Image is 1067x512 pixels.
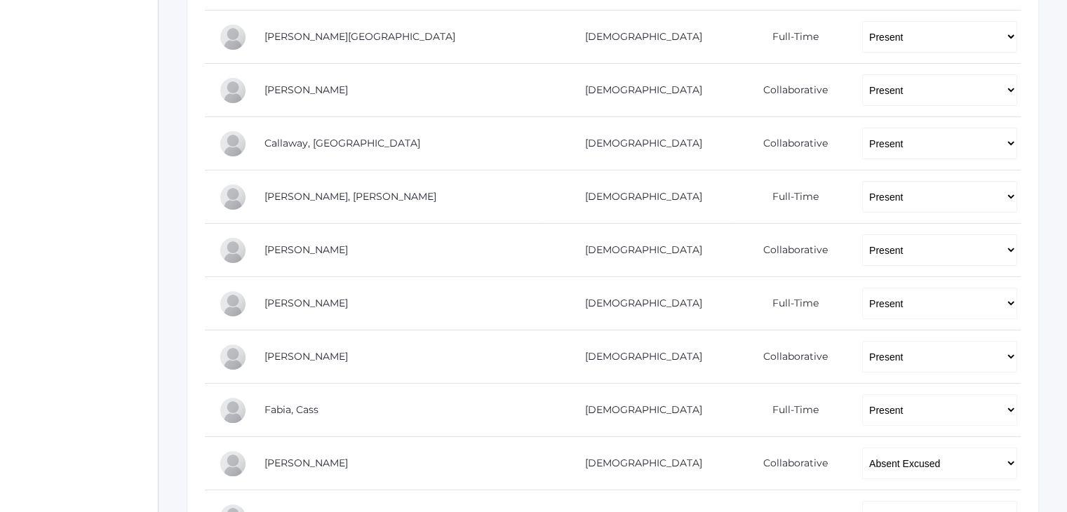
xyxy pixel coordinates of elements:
[544,117,733,170] td: [DEMOGRAPHIC_DATA]
[219,23,247,51] div: Jordan Bell
[544,170,733,224] td: [DEMOGRAPHIC_DATA]
[732,224,847,277] td: Collaborative
[732,117,847,170] td: Collaborative
[264,403,318,416] a: Fabia, Cass
[732,277,847,330] td: Full-Time
[544,277,733,330] td: [DEMOGRAPHIC_DATA]
[544,224,733,277] td: [DEMOGRAPHIC_DATA]
[264,30,455,43] a: [PERSON_NAME][GEOGRAPHIC_DATA]
[219,290,247,318] div: Olivia Dainko
[732,64,847,117] td: Collaborative
[219,450,247,478] div: Isaac Gregorchuk
[219,236,247,264] div: Teddy Dahlstrom
[544,64,733,117] td: [DEMOGRAPHIC_DATA]
[219,343,247,371] div: Nathan Dishchekenian
[219,130,247,158] div: Kiel Callaway
[544,11,733,64] td: [DEMOGRAPHIC_DATA]
[264,83,348,96] a: [PERSON_NAME]
[544,384,733,437] td: [DEMOGRAPHIC_DATA]
[219,396,247,424] div: Cass Fabia
[264,350,348,363] a: [PERSON_NAME]
[544,330,733,384] td: [DEMOGRAPHIC_DATA]
[264,243,348,256] a: [PERSON_NAME]
[732,11,847,64] td: Full-Time
[732,384,847,437] td: Full-Time
[732,170,847,224] td: Full-Time
[732,330,847,384] td: Collaborative
[732,437,847,490] td: Collaborative
[264,190,436,203] a: [PERSON_NAME], [PERSON_NAME]
[264,137,420,149] a: Callaway, [GEOGRAPHIC_DATA]
[264,297,348,309] a: [PERSON_NAME]
[264,457,348,469] a: [PERSON_NAME]
[544,437,733,490] td: [DEMOGRAPHIC_DATA]
[219,76,247,105] div: Lee Blasman
[219,183,247,211] div: Luna Cardenas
